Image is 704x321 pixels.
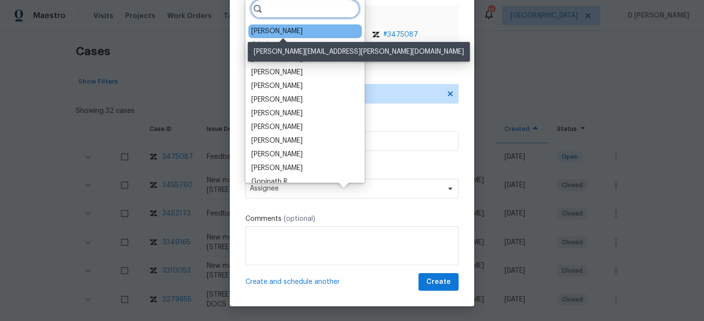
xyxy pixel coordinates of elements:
label: Comments [245,214,459,224]
span: # 3475087 [383,30,418,40]
div: [PERSON_NAME] [251,108,303,118]
div: [PERSON_NAME] [251,81,303,91]
div: Admin [251,40,272,50]
span: Case [334,14,451,27]
div: [PERSON_NAME] [251,150,303,159]
div: [PERSON_NAME] [251,67,303,77]
div: [PERSON_NAME] [251,136,303,146]
span: Assignee [250,185,441,193]
div: [PERSON_NAME] [251,122,303,132]
div: Gopinath R [251,177,287,187]
div: [PERSON_NAME] [251,95,303,105]
span: Create [426,276,451,288]
div: [PERSON_NAME] [251,26,303,36]
span: (optional) [284,215,315,222]
div: [PERSON_NAME][EMAIL_ADDRESS][PERSON_NAME][DOMAIN_NAME] [248,42,470,62]
span: Create and schedule another [245,277,340,287]
div: [PERSON_NAME] [251,163,303,173]
img: Zendesk Logo Icon [372,32,380,38]
button: Create [418,273,459,291]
